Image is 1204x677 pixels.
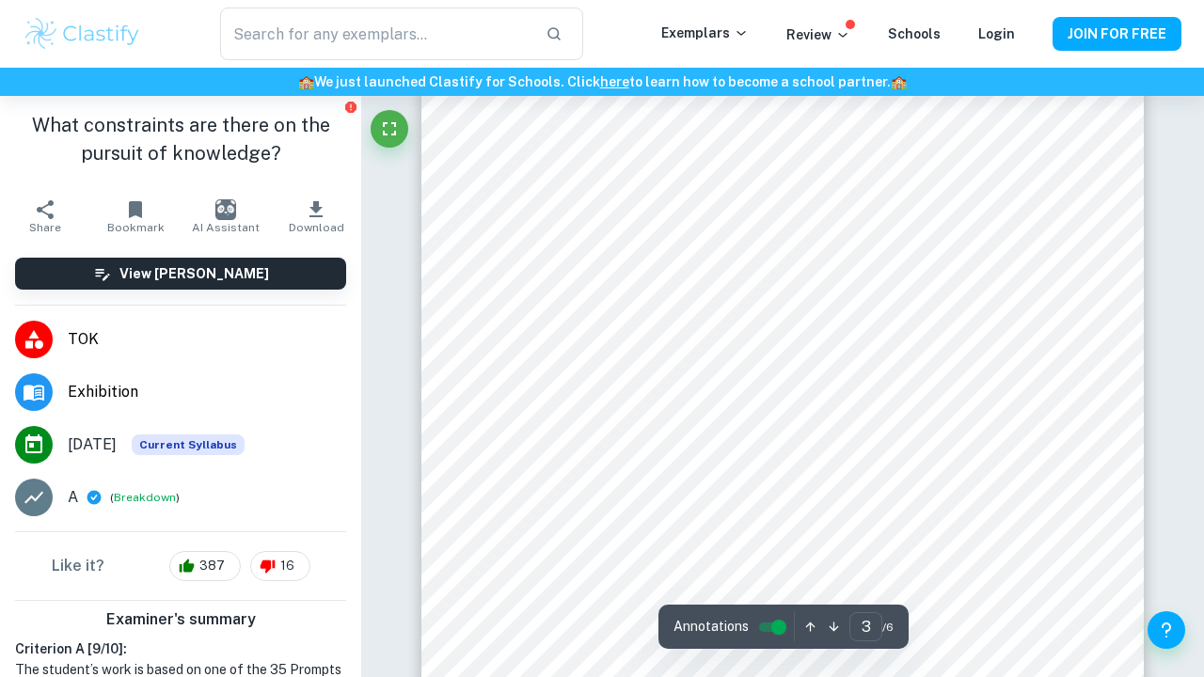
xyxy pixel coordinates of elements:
div: This exemplar is based on the current syllabus. Feel free to refer to it for inspiration/ideas wh... [132,434,245,455]
span: / 6 [882,619,894,636]
button: Breakdown [114,489,176,506]
div: 16 [250,551,310,581]
span: 16 [270,557,305,575]
p: Review [786,24,850,45]
a: Schools [888,26,941,41]
span: TOK [68,328,346,351]
img: Clastify logo [23,15,142,53]
span: ( ) [110,489,180,507]
img: AI Assistant [215,199,236,220]
h6: Criterion A [ 9 / 10 ]: [15,638,346,659]
a: Login [978,26,1015,41]
span: Annotations [673,617,749,637]
p: Exemplars [661,23,749,43]
p: A [68,486,78,509]
span: [DATE] [68,433,117,456]
button: AI Assistant [181,190,271,243]
span: 🏫 [298,74,314,89]
h6: Like it? [52,555,104,577]
a: here [600,74,629,89]
button: Help and Feedback [1148,611,1185,649]
span: Share [29,221,61,234]
span: Download [289,221,344,234]
button: Fullscreen [371,110,408,148]
h6: Examiner's summary [8,608,354,631]
button: JOIN FOR FREE [1053,17,1181,51]
span: 🏫 [891,74,907,89]
span: Bookmark [107,221,165,234]
span: AI Assistant [192,221,260,234]
h1: What constraints are there on the pursuit of knowledge? [15,111,346,167]
span: 387 [189,557,235,575]
button: Bookmark [90,190,181,243]
input: Search for any exemplars... [220,8,531,60]
button: Download [271,190,361,243]
span: Current Syllabus [132,434,245,455]
h6: We just launched Clastify for Schools. Click to learn how to become a school partner. [4,71,1200,92]
button: Report issue [343,100,357,114]
h6: View [PERSON_NAME] [119,263,269,284]
button: View [PERSON_NAME] [15,258,346,290]
span: Exhibition [68,381,346,403]
div: 387 [169,551,241,581]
